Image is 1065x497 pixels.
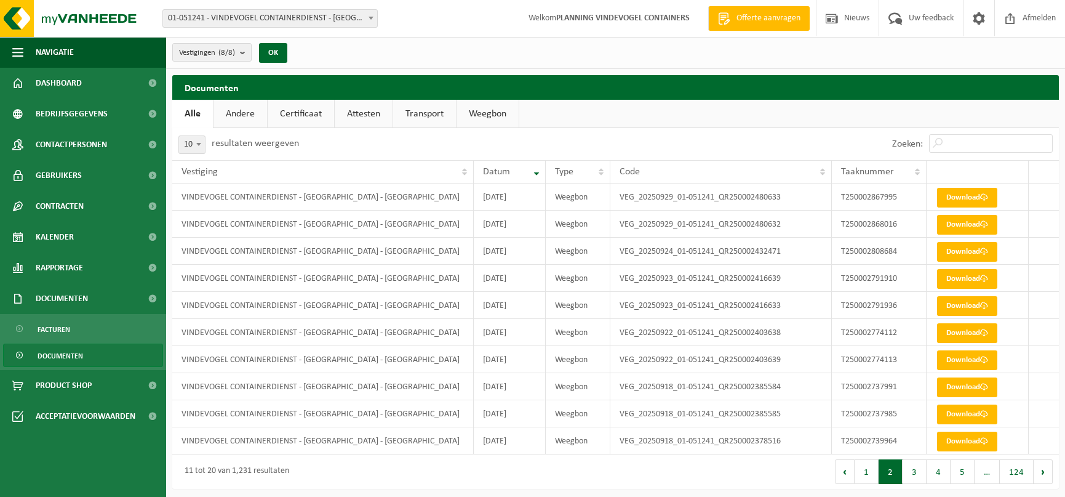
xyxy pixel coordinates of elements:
td: VINDEVOGEL CONTAINERDIENST - [GEOGRAPHIC_DATA] - [GEOGRAPHIC_DATA] [172,400,474,427]
td: T250002867995 [832,184,927,211]
td: VEG_20250929_01-051241_QR250002480633 [610,184,832,211]
span: Kalender [36,222,74,253]
a: Transport [393,100,456,128]
td: T250002737991 [832,373,927,400]
a: Weegbon [457,100,519,128]
a: Download [937,296,997,316]
td: T250002737985 [832,400,927,427]
a: Certificaat [268,100,334,128]
td: Weegbon [546,184,610,211]
span: Code [620,167,640,177]
td: T250002774113 [832,346,927,373]
td: Weegbon [546,319,610,346]
td: [DATE] [474,373,546,400]
button: 1 [855,459,879,484]
span: Bedrijfsgegevens [36,99,108,129]
h2: Documenten [172,75,1059,99]
td: VINDEVOGEL CONTAINERDIENST - [GEOGRAPHIC_DATA] - [GEOGRAPHIC_DATA] [172,184,474,211]
span: Offerte aanvragen [733,12,804,25]
a: Download [937,188,997,208]
button: 4 [927,459,951,484]
td: [DATE] [474,400,546,427]
span: Contracten [36,191,84,222]
td: VEG_20250922_01-051241_QR250002403639 [610,346,832,373]
td: VEG_20250918_01-051241_QR250002385585 [610,400,832,427]
span: Type [555,167,573,177]
td: VEG_20250929_01-051241_QR250002480632 [610,211,832,238]
td: [DATE] [474,427,546,455]
span: Product Shop [36,370,92,401]
span: Vestiging [181,167,218,177]
td: T250002774112 [832,319,927,346]
td: VINDEVOGEL CONTAINERDIENST - [GEOGRAPHIC_DATA] - [GEOGRAPHIC_DATA] [172,373,474,400]
td: [DATE] [474,211,546,238]
td: Weegbon [546,346,610,373]
span: Facturen [38,318,70,341]
td: T250002791910 [832,265,927,292]
a: Alle [172,100,213,128]
td: Weegbon [546,400,610,427]
td: T250002868016 [832,211,927,238]
span: Documenten [38,344,83,368]
label: resultaten weergeven [212,139,299,148]
a: Offerte aanvragen [708,6,810,31]
td: VINDEVOGEL CONTAINERDIENST - [GEOGRAPHIC_DATA] - [GEOGRAPHIC_DATA] [172,211,474,238]
a: Andere [213,100,267,128]
td: [DATE] [474,238,546,265]
td: T250002808684 [832,238,927,265]
span: Gebruikers [36,160,82,191]
td: VEG_20250918_01-051241_QR250002385584 [610,373,832,400]
td: Weegbon [546,211,610,238]
span: Navigatie [36,37,74,68]
a: Download [937,405,997,424]
span: Dashboard [36,68,82,99]
td: Weegbon [546,265,610,292]
td: Weegbon [546,427,610,455]
button: 5 [951,459,975,484]
a: Download [937,242,997,262]
span: … [975,459,1000,484]
td: Weegbon [546,238,610,265]
count: (8/8) [218,49,235,57]
a: Attesten [335,100,393,128]
td: VEG_20250923_01-051241_QR250002416639 [610,265,832,292]
button: OK [259,43,287,63]
td: [DATE] [474,265,546,292]
a: Documenten [3,344,163,367]
td: VINDEVOGEL CONTAINERDIENST - [GEOGRAPHIC_DATA] - [GEOGRAPHIC_DATA] [172,292,474,319]
td: [DATE] [474,319,546,346]
td: [DATE] [474,346,546,373]
span: 01-051241 - VINDEVOGEL CONTAINERDIENST - OUDENAARDE - OUDENAARDE [162,9,378,28]
span: Rapportage [36,253,83,283]
td: T250002739964 [832,427,927,455]
td: VINDEVOGEL CONTAINERDIENST - [GEOGRAPHIC_DATA] - [GEOGRAPHIC_DATA] [172,346,474,373]
td: VINDEVOGEL CONTAINERDIENST - [GEOGRAPHIC_DATA] - [GEOGRAPHIC_DATA] [172,238,474,265]
span: Contactpersonen [36,129,107,160]
td: T250002791936 [832,292,927,319]
div: 11 tot 20 van 1,231 resultaten [178,461,289,483]
td: VEG_20250923_01-051241_QR250002416633 [610,292,832,319]
a: Download [937,215,997,235]
td: VEG_20250922_01-051241_QR250002403638 [610,319,832,346]
button: Next [1034,459,1053,484]
span: 10 [179,136,205,153]
strong: PLANNING VINDEVOGEL CONTAINERS [556,14,690,23]
a: Download [937,432,997,451]
span: Vestigingen [179,44,235,62]
td: [DATE] [474,292,546,319]
button: 124 [1000,459,1034,484]
span: Documenten [36,283,88,314]
a: Download [937,269,997,289]
span: Datum [483,167,510,177]
span: Acceptatievoorwaarden [36,401,135,432]
td: VINDEVOGEL CONTAINERDIENST - [GEOGRAPHIC_DATA] - [GEOGRAPHIC_DATA] [172,319,474,346]
button: Previous [835,459,855,484]
button: 2 [879,459,903,484]
td: VINDEVOGEL CONTAINERDIENST - [GEOGRAPHIC_DATA] - [GEOGRAPHIC_DATA] [172,427,474,455]
td: Weegbon [546,292,610,319]
span: 01-051241 - VINDEVOGEL CONTAINERDIENST - OUDENAARDE - OUDENAARDE [163,10,377,27]
label: Zoeken: [892,139,923,149]
a: Facturen [3,317,163,341]
td: VINDEVOGEL CONTAINERDIENST - [GEOGRAPHIC_DATA] - [GEOGRAPHIC_DATA] [172,265,474,292]
button: 3 [903,459,927,484]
